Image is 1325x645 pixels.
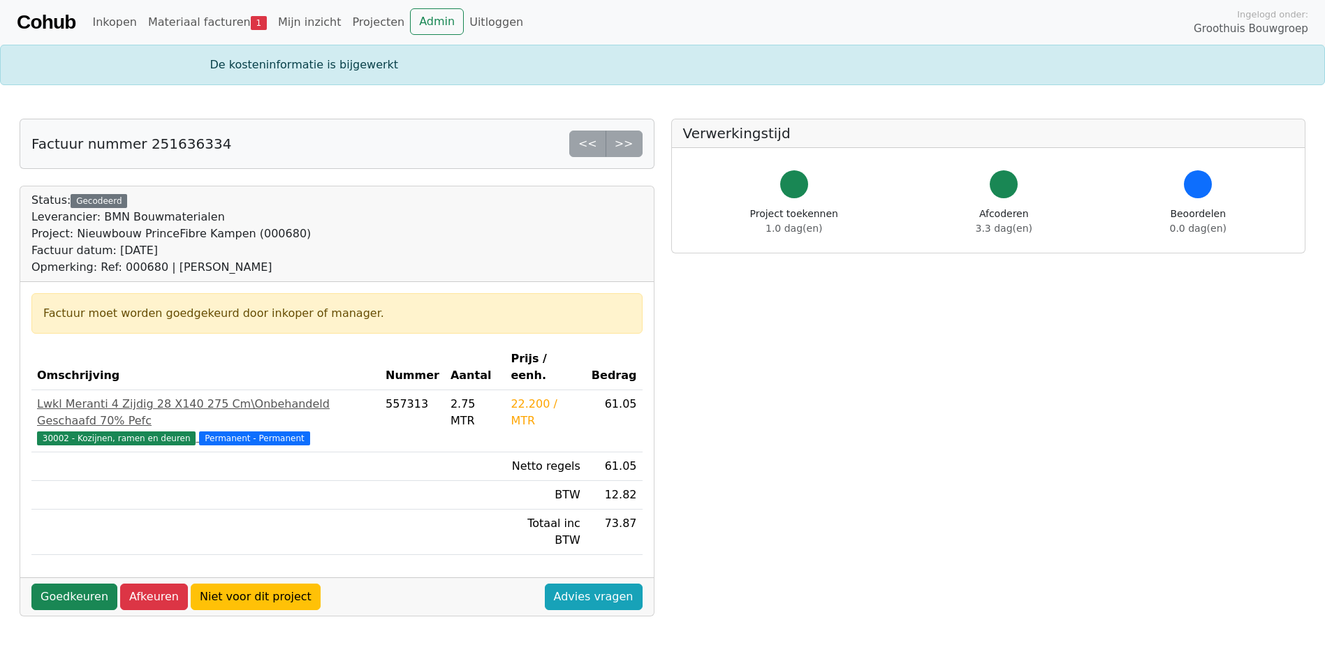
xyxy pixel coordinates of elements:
a: Cohub [17,6,75,39]
div: De kosteninformatie is bijgewerkt [202,57,1124,73]
h5: Verwerkingstijd [683,125,1294,142]
a: Inkopen [87,8,142,36]
span: 3.3 dag(en) [976,223,1032,234]
a: Advies vragen [545,584,643,610]
div: 2.75 MTR [451,396,499,429]
span: 30002 - Kozijnen, ramen en deuren [37,431,196,445]
td: BTW [505,481,585,510]
td: 557313 [380,390,445,452]
span: Permanent - Permanent [199,431,309,445]
span: 1.0 dag(en) [766,223,822,234]
div: Afcoderen [976,207,1032,236]
td: 61.05 [586,390,643,452]
div: Leverancier: BMN Bouwmaterialen [31,209,311,225]
td: Netto regels [505,452,585,481]
td: 61.05 [586,452,643,481]
div: Factuur datum: [DATE] [31,242,311,259]
div: Factuur moet worden goedgekeurd door inkoper of manager. [43,305,631,322]
div: Project: Nieuwbouw PrinceFibre Kampen (000680) [31,225,311,242]
td: 73.87 [586,510,643,555]
div: Project toekennen [750,207,838,236]
a: Niet voor dit project [191,584,321,610]
a: Admin [410,8,464,35]
span: Groothuis Bouwgroep [1194,21,1308,37]
h5: Factuur nummer 251636334 [31,135,231,152]
th: Prijs / eenh. [505,345,585,390]
th: Nummer [380,345,445,390]
span: Ingelogd onder: [1237,8,1308,21]
td: 12.82 [586,481,643,510]
th: Bedrag [586,345,643,390]
div: Gecodeerd [71,194,127,208]
div: Lwkl Meranti 4 Zijdig 28 X140 275 Cm\Onbehandeld Geschaafd 70% Pefc [37,396,374,429]
th: Omschrijving [31,345,380,390]
div: Status: [31,192,311,276]
a: Materiaal facturen1 [142,8,272,36]
div: Opmerking: Ref: 000680 | [PERSON_NAME] [31,259,311,276]
a: Afkeuren [120,584,188,610]
a: Uitloggen [464,8,529,36]
a: Mijn inzicht [272,8,347,36]
td: Totaal inc BTW [505,510,585,555]
a: Goedkeuren [31,584,117,610]
div: Beoordelen [1170,207,1227,236]
span: 0.0 dag(en) [1170,223,1227,234]
a: Lwkl Meranti 4 Zijdig 28 X140 275 Cm\Onbehandeld Geschaafd 70% Pefc30002 - Kozijnen, ramen en deu... [37,396,374,446]
th: Aantal [445,345,505,390]
a: Projecten [346,8,410,36]
span: 1 [251,16,267,30]
div: 22.200 / MTR [511,396,580,429]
